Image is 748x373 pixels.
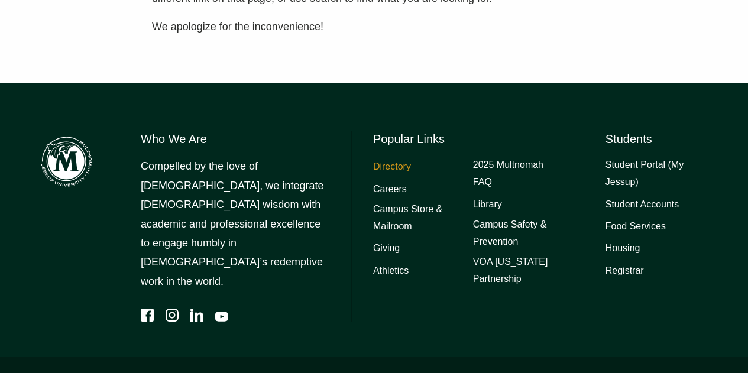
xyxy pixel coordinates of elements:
[373,181,407,198] a: Careers
[473,216,562,251] a: Campus Safety & Prevention
[473,157,562,191] a: 2025 Multnomah FAQ
[215,309,228,322] a: YouTube
[605,218,666,235] a: Food Services
[373,262,409,280] a: Athletics
[605,157,713,191] a: Student Portal (My Jessup)
[35,131,98,193] img: Multnomah Campus of Jessup University logo
[373,158,411,176] a: Directory
[373,240,400,257] a: Giving
[473,254,562,288] a: VOA [US_STATE] Partnership
[605,196,679,213] a: Student Accounts
[152,17,596,36] p: We apologize for the inconvenience!
[166,309,179,322] a: Instagram
[473,196,502,213] a: Library
[190,309,203,322] a: LinkedIn
[373,131,562,147] h6: Popular Links
[141,131,330,147] h6: Who We Are
[373,201,462,235] a: Campus Store & Mailroom
[605,262,644,280] a: Registrar
[605,240,640,257] a: Housing
[141,157,330,291] p: Compelled by the love of [DEMOGRAPHIC_DATA], we integrate [DEMOGRAPHIC_DATA] wisdom with academic...
[605,131,713,147] h6: Students
[141,309,154,322] a: Facebook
